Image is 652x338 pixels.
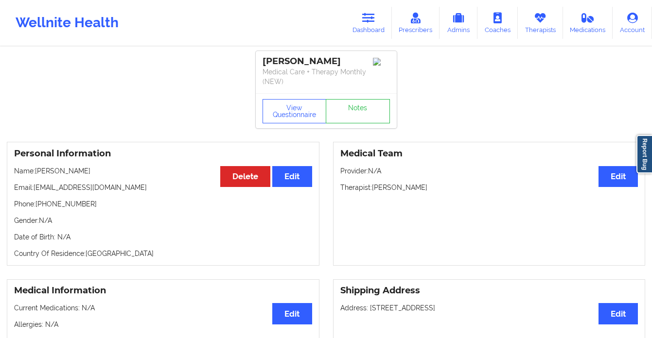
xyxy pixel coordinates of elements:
p: Current Medications: N/A [14,303,312,313]
p: Phone: [PHONE_NUMBER] [14,199,312,209]
a: Coaches [477,7,518,39]
p: Provider: N/A [340,166,638,176]
button: View Questionnaire [263,99,327,123]
a: Report Bug [636,135,652,173]
h3: Shipping Address [340,285,638,296]
p: Address: [STREET_ADDRESS] [340,303,638,313]
button: Edit [599,166,638,187]
a: Account [613,7,652,39]
p: Country Of Residence: [GEOGRAPHIC_DATA] [14,249,312,258]
h3: Medical Team [340,148,638,159]
button: Edit [599,303,638,324]
button: Delete [220,166,270,187]
p: Name: [PERSON_NAME] [14,166,312,176]
p: Email: [EMAIL_ADDRESS][DOMAIN_NAME] [14,183,312,192]
a: Therapists [518,7,563,39]
a: Notes [326,99,390,123]
h3: Medical Information [14,285,312,296]
a: Medications [563,7,613,39]
p: Therapist: [PERSON_NAME] [340,183,638,192]
h3: Personal Information [14,148,312,159]
p: Medical Care + Therapy Monthly (NEW) [263,67,390,86]
img: Image%2Fplaceholer-image.png [373,58,390,66]
button: Edit [272,303,312,324]
p: Gender: N/A [14,216,312,225]
div: [PERSON_NAME] [263,56,390,67]
button: Edit [272,166,312,187]
a: Admins [440,7,477,39]
p: Date of Birth: N/A [14,232,312,242]
a: Prescribers [392,7,440,39]
p: Allergies: N/A [14,320,312,329]
a: Dashboard [345,7,392,39]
